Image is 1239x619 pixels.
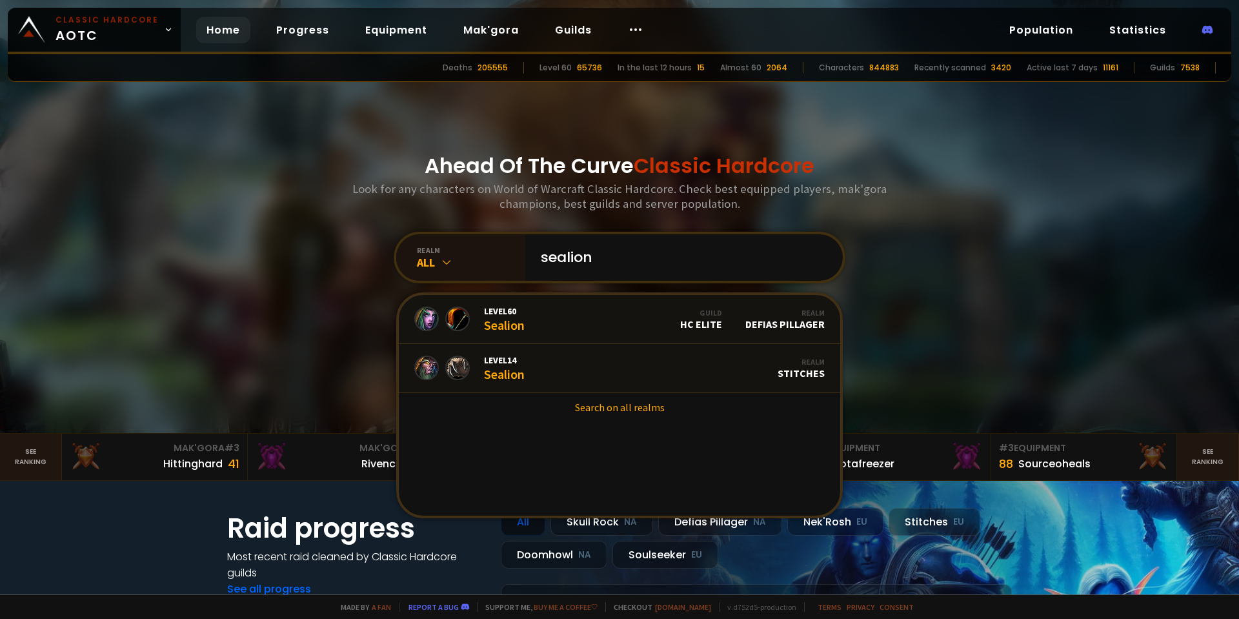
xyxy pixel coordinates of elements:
[8,8,181,52] a: Classic HardcoreAOTC
[680,308,722,330] div: HC Elite
[624,516,637,529] small: NA
[999,17,1083,43] a: Population
[880,602,914,612] a: Consent
[612,541,718,569] div: Soulseeker
[550,508,653,536] div: Skull Rock
[333,602,391,612] span: Made by
[399,295,840,344] a: Level60SealionGuildHC EliteRealmDefias Pillager
[484,305,525,333] div: Sealion
[399,344,840,393] a: Level14SealionRealmStitches
[869,62,899,74] div: 844883
[658,508,782,536] div: Defias Pillager
[417,245,525,255] div: realm
[478,62,508,74] div: 205555
[618,62,692,74] div: In the last 12 hours
[655,602,711,612] a: [DOMAIN_NAME]
[501,541,607,569] div: Doomhowl
[999,455,1013,472] div: 88
[408,602,459,612] a: Report a bug
[889,508,980,536] div: Stitches
[62,434,248,480] a: Mak'Gora#3Hittinghard41
[991,62,1011,74] div: 3420
[805,434,991,480] a: #2Equipment88Notafreezer
[425,150,814,181] h1: Ahead Of The Curve
[484,305,525,317] span: Level 60
[225,441,239,454] span: # 3
[856,516,867,529] small: EU
[818,602,841,612] a: Terms
[372,602,391,612] a: a fan
[533,234,827,281] input: Search a character...
[999,441,1169,455] div: Equipment
[361,456,402,472] div: Rivench
[832,456,894,472] div: Notafreezer
[248,434,434,480] a: Mak'Gora#2Rivench100
[720,62,761,74] div: Almost 60
[501,584,1012,618] a: [DATE]zgpetri on godDefias Pillager8 /90
[484,354,525,366] span: Level 14
[266,17,339,43] a: Progress
[999,441,1014,454] span: # 3
[1027,62,1098,74] div: Active last 7 days
[355,17,438,43] a: Equipment
[453,17,529,43] a: Mak'gora
[847,602,874,612] a: Privacy
[417,255,525,270] div: All
[501,508,545,536] div: All
[227,508,485,549] h1: Raid progress
[539,62,572,74] div: Level 60
[55,14,159,45] span: AOTC
[484,354,525,382] div: Sealion
[691,549,702,562] small: EU
[477,602,598,612] span: Support me,
[719,602,796,612] span: v. d752d5 - production
[399,393,840,421] a: Search on all realms
[605,602,711,612] span: Checkout
[1180,62,1200,74] div: 7538
[953,516,964,529] small: EU
[227,582,311,596] a: See all progress
[55,14,159,26] small: Classic Hardcore
[745,308,825,318] div: Realm
[778,357,825,367] div: Realm
[577,62,602,74] div: 65736
[534,602,598,612] a: Buy me a coffee
[1099,17,1176,43] a: Statistics
[578,549,591,562] small: NA
[745,308,825,330] div: Defias Pillager
[787,508,883,536] div: Nek'Rosh
[819,62,864,74] div: Characters
[347,181,892,211] h3: Look for any characters on World of Warcraft Classic Hardcore. Check best equipped players, mak'g...
[914,62,986,74] div: Recently scanned
[196,17,250,43] a: Home
[991,434,1177,480] a: #3Equipment88Sourceoheals
[163,456,223,472] div: Hittinghard
[1177,434,1239,480] a: Seeranking
[1103,62,1118,74] div: 11161
[70,441,239,455] div: Mak'Gora
[697,62,705,74] div: 15
[1150,62,1175,74] div: Guilds
[813,441,983,455] div: Equipment
[443,62,472,74] div: Deaths
[753,516,766,529] small: NA
[634,151,814,180] span: Classic Hardcore
[227,549,485,581] h4: Most recent raid cleaned by Classic Hardcore guilds
[1018,456,1091,472] div: Sourceoheals
[778,357,825,380] div: Stitches
[256,441,425,455] div: Mak'Gora
[680,308,722,318] div: Guild
[545,17,602,43] a: Guilds
[767,62,787,74] div: 2064
[228,455,239,472] div: 41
